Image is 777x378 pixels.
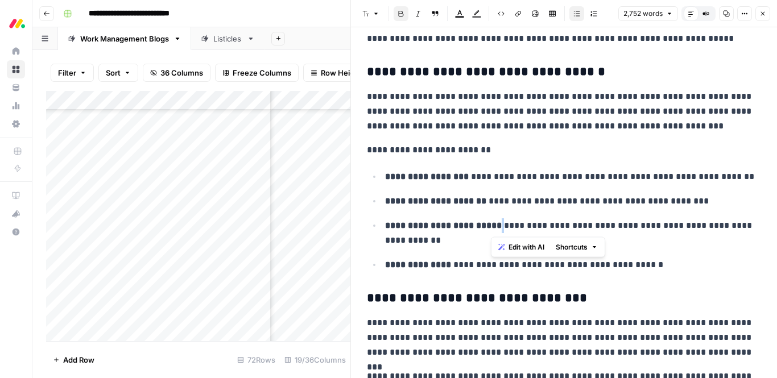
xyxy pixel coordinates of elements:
[233,67,291,78] span: Freeze Columns
[63,354,94,365] span: Add Row
[7,42,25,60] a: Home
[233,351,280,369] div: 72 Rows
[623,9,663,19] span: 2,752 words
[7,97,25,115] a: Usage
[7,186,25,205] a: AirOps Academy
[106,67,121,78] span: Sort
[7,60,25,78] a: Browse
[303,64,369,82] button: Row Height
[80,33,169,44] div: Work Management Blogs
[7,205,25,223] button: What's new?
[556,242,588,252] span: Shortcuts
[215,64,299,82] button: Freeze Columns
[551,240,602,255] button: Shortcuts
[58,67,76,78] span: Filter
[7,223,25,241] button: Help + Support
[7,13,27,34] img: Monday.com Logo
[494,240,549,255] button: Edit with AI
[7,9,25,38] button: Workspace: Monday.com
[7,205,24,222] div: What's new?
[58,27,191,50] a: Work Management Blogs
[143,64,210,82] button: 36 Columns
[51,64,94,82] button: Filter
[7,78,25,97] a: Your Data
[7,115,25,133] a: Settings
[618,6,678,21] button: 2,752 words
[509,242,544,252] span: Edit with AI
[98,64,138,82] button: Sort
[160,67,203,78] span: 36 Columns
[280,351,350,369] div: 19/36 Columns
[46,351,101,369] button: Add Row
[321,67,362,78] span: Row Height
[191,27,264,50] a: Listicles
[213,33,242,44] div: Listicles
